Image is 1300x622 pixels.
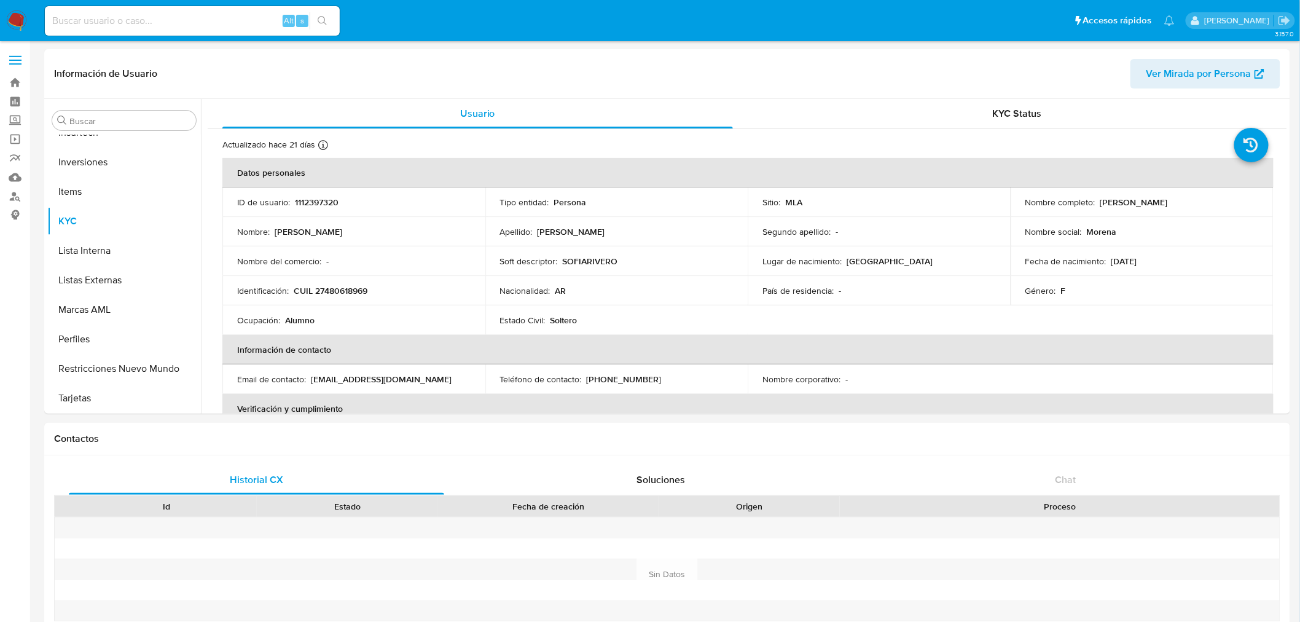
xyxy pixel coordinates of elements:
[69,116,191,127] input: Buscar
[762,285,834,296] p: País de residencia :
[54,68,157,80] h1: Información de Usuario
[460,106,495,120] span: Usuario
[1111,256,1137,267] p: [DATE]
[1204,15,1274,26] p: belen.palamara@mercadolibre.com
[284,15,294,26] span: Alt
[47,266,201,295] button: Listas Externas
[563,256,618,267] p: SOFIARIVERO
[230,473,283,487] span: Historial CX
[237,285,289,296] p: Identificación :
[1130,59,1280,89] button: Ver Mirada por Persona
[993,106,1042,120] span: KYC Status
[1025,285,1056,296] p: Género :
[836,226,838,237] p: -
[294,285,367,296] p: CUIL 27480618969
[54,433,1280,445] h1: Contactos
[762,197,780,208] p: Sitio :
[47,295,201,325] button: Marcas AML
[47,148,201,177] button: Inversiones
[550,315,578,326] p: Soltero
[500,315,546,326] p: Estado Civil :
[326,256,329,267] p: -
[500,374,582,385] p: Teléfono de contacto :
[1055,473,1076,487] span: Chat
[311,374,452,385] p: [EMAIL_ADDRESS][DOMAIN_NAME]
[85,500,248,513] div: Id
[47,177,201,207] button: Items
[237,374,306,385] p: Email de contacto :
[285,315,315,326] p: Alumno
[47,384,201,413] button: Tarjetas
[47,207,201,236] button: KYC
[222,394,1274,423] th: Verificación y cumplimiento
[1025,256,1106,267] p: Fecha de nacimiento :
[1146,59,1251,89] span: Ver Mirada por Persona
[845,374,848,385] p: -
[1025,197,1095,208] p: Nombre completo :
[668,500,831,513] div: Origen
[1278,14,1291,27] a: Salir
[1061,285,1066,296] p: F
[1087,226,1117,237] p: Morena
[762,226,831,237] p: Segundo apellido :
[310,12,335,30] button: search-icon
[222,139,315,151] p: Actualizado hace 21 días
[237,256,321,267] p: Nombre del comercio :
[237,315,280,326] p: Ocupación :
[446,500,651,513] div: Fecha de creación
[222,335,1274,364] th: Información de contacto
[237,197,290,208] p: ID de usuario :
[839,285,841,296] p: -
[847,256,933,267] p: [GEOGRAPHIC_DATA]
[295,197,339,208] p: 1112397320
[300,15,304,26] span: s
[848,500,1271,513] div: Proceso
[265,500,429,513] div: Estado
[554,197,587,208] p: Persona
[47,236,201,266] button: Lista Interna
[47,354,201,384] button: Restricciones Nuevo Mundo
[637,473,686,487] span: Soluciones
[587,374,662,385] p: [PHONE_NUMBER]
[1100,197,1168,208] p: [PERSON_NAME]
[538,226,605,237] p: [PERSON_NAME]
[1025,226,1082,237] p: Nombre social :
[57,116,67,125] button: Buscar
[762,374,840,385] p: Nombre corporativo :
[1083,14,1152,27] span: Accesos rápidos
[785,197,802,208] p: MLA
[47,325,201,354] button: Perfiles
[222,158,1274,187] th: Datos personales
[275,226,342,237] p: [PERSON_NAME]
[500,285,550,296] p: Nacionalidad :
[500,226,533,237] p: Apellido :
[45,13,340,29] input: Buscar usuario o caso...
[762,256,842,267] p: Lugar de nacimiento :
[500,197,549,208] p: Tipo entidad :
[500,256,558,267] p: Soft descriptor :
[1164,15,1175,26] a: Notificaciones
[555,285,566,296] p: AR
[237,226,270,237] p: Nombre :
